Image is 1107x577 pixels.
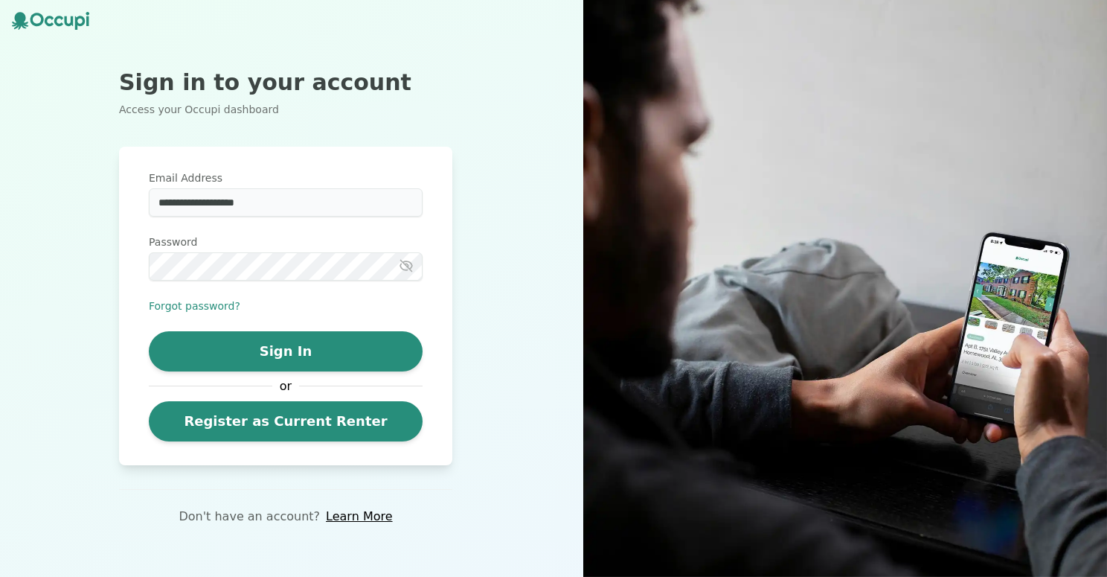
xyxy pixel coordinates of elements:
a: Learn More [326,508,392,526]
h2: Sign in to your account [119,69,452,96]
label: Password [149,235,423,249]
p: Access your Occupi dashboard [119,102,452,117]
label: Email Address [149,170,423,185]
p: Don't have an account? [179,508,320,526]
span: or [272,377,299,395]
button: Forgot password? [149,299,240,313]
button: Sign In [149,331,423,372]
a: Register as Current Renter [149,401,423,441]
